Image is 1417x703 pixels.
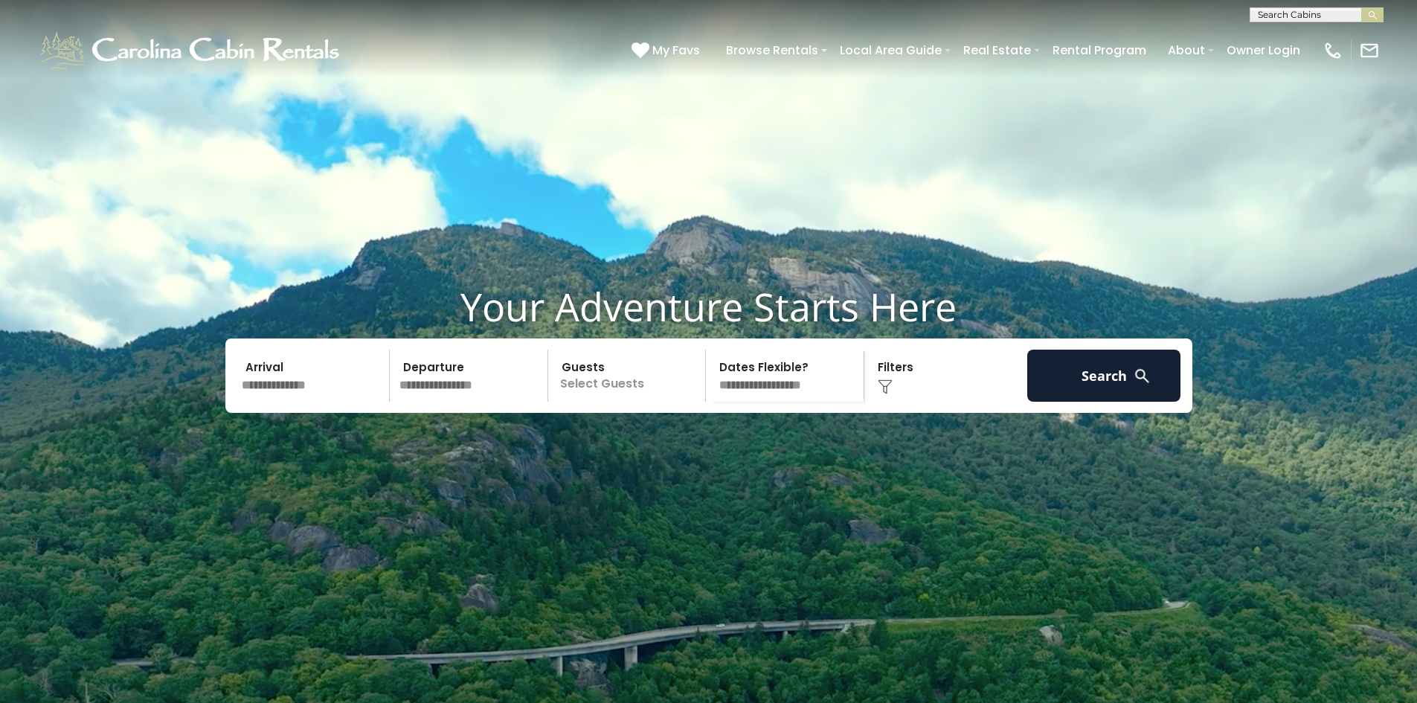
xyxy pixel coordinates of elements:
[1219,37,1308,63] a: Owner Login
[652,41,700,60] span: My Favs
[878,379,893,394] img: filter--v1.png
[553,350,706,402] p: Select Guests
[719,37,826,63] a: Browse Rentals
[832,37,949,63] a: Local Area Guide
[1027,350,1181,402] button: Search
[632,41,704,60] a: My Favs
[956,37,1038,63] a: Real Estate
[1160,37,1212,63] a: About
[11,283,1406,330] h1: Your Adventure Starts Here
[37,28,346,73] img: White-1-1-2.png
[1359,40,1380,61] img: mail-regular-white.png
[1045,37,1154,63] a: Rental Program
[1323,40,1343,61] img: phone-regular-white.png
[1133,367,1151,385] img: search-regular-white.png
